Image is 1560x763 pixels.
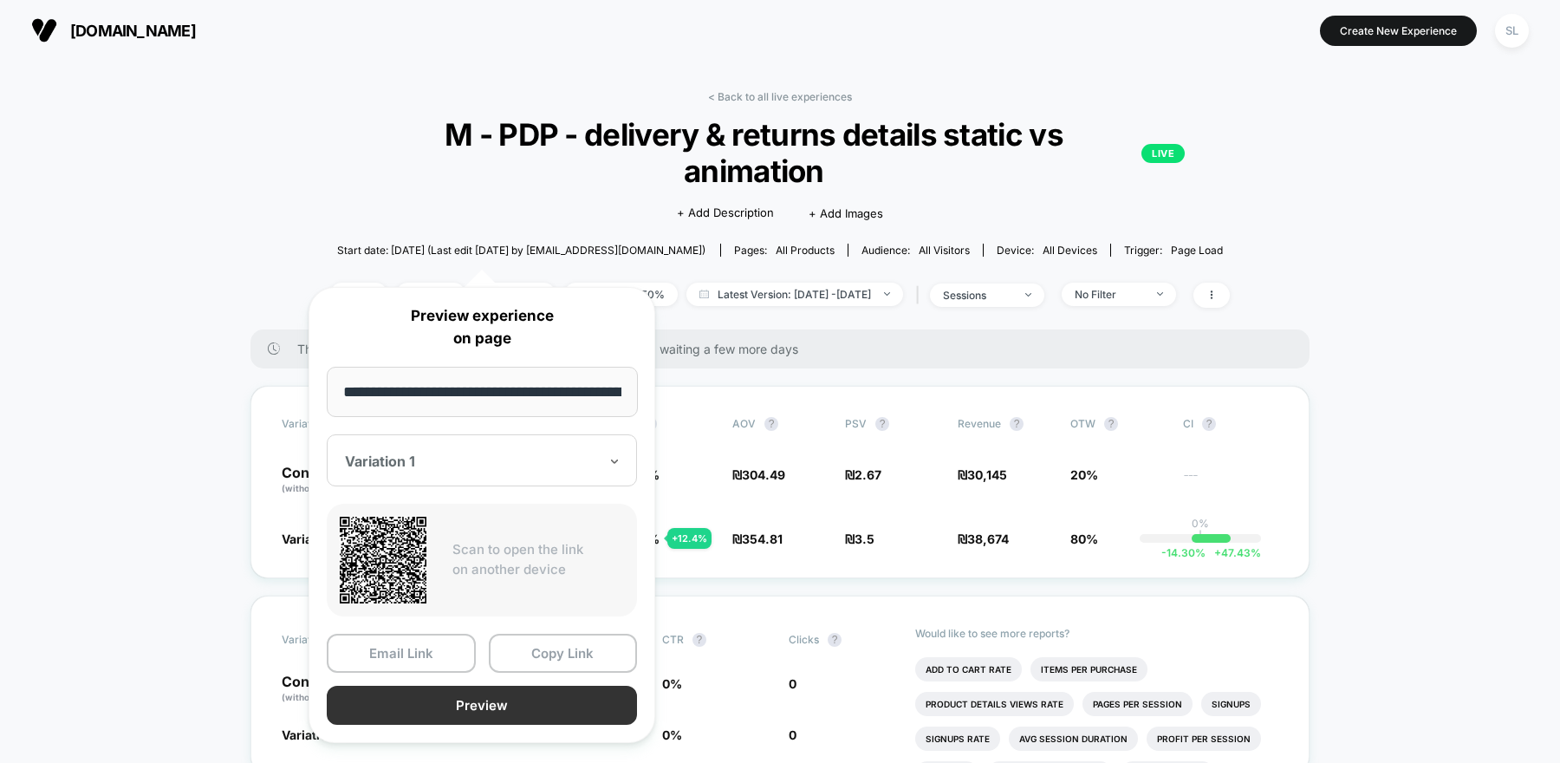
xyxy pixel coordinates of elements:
[861,244,970,257] div: Audience:
[282,417,377,431] span: Variation
[1201,692,1261,716] li: Signups
[1030,657,1147,681] li: Items Per Purchase
[1104,417,1118,431] button: ?
[958,531,1009,546] span: ₪
[764,417,778,431] button: ?
[789,676,796,691] span: 0
[662,676,682,691] span: 0 %
[809,206,883,220] span: + Add Images
[1490,13,1534,49] button: SL
[1124,244,1223,257] div: Trigger:
[1070,531,1098,546] span: 80%
[677,205,774,222] span: + Add Description
[662,727,682,742] span: 0 %
[845,417,867,430] span: PSV
[1082,692,1193,716] li: Pages Per Session
[1192,517,1209,530] p: 0%
[297,342,1275,356] span: There are still no statistically significant results. We recommend waiting a few more days
[734,244,835,257] div: Pages:
[26,16,201,44] button: [DOMAIN_NAME]
[732,531,783,546] span: ₪
[789,633,819,646] span: Clicks
[915,727,1000,751] li: Signups Rate
[686,283,903,306] span: Latest Version: [DATE] - [DATE]
[692,633,706,647] button: ?
[875,417,889,431] button: ?
[1161,546,1206,559] span: -14.30 %
[31,17,57,43] img: Visually logo
[327,305,637,349] p: Preview experience on page
[452,540,624,579] p: Scan to open the link on another device
[70,22,196,40] span: [DOMAIN_NAME]
[1171,244,1223,257] span: Page Load
[282,675,391,704] p: Control
[742,467,785,482] span: 304.49
[282,531,343,546] span: Variation 1
[282,466,377,495] p: Control
[1009,727,1138,751] li: Avg Session Duration
[282,627,377,653] span: Variation
[1183,417,1278,431] span: CI
[699,290,709,298] img: calendar
[1147,727,1261,751] li: Profit Per Session
[1070,417,1166,431] span: OTW
[983,244,1110,257] span: Device:
[845,467,881,482] span: ₪
[742,531,783,546] span: 354.81
[958,467,1007,482] span: ₪
[1199,530,1202,543] p: |
[1495,14,1529,48] div: SL
[667,528,712,549] div: + 12.4 %
[958,417,1001,430] span: Revenue
[282,692,360,702] span: (without changes)
[1043,244,1097,257] span: all devices
[915,657,1022,681] li: Add To Cart Rate
[282,727,343,742] span: Variation 1
[915,692,1074,716] li: Product Details Views Rate
[855,531,874,546] span: 3.5
[855,467,881,482] span: 2.67
[489,634,638,673] button: Copy Link
[943,289,1012,302] div: sessions
[919,244,970,257] span: All Visitors
[662,633,684,646] span: CTR
[732,467,785,482] span: ₪
[327,686,637,725] button: Preview
[375,116,1185,189] span: M - PDP - delivery & returns details static vs animation
[337,244,705,257] span: Start date: [DATE] (Last edit [DATE] by [EMAIL_ADDRESS][DOMAIN_NAME])
[1320,16,1477,46] button: Create New Experience
[327,634,476,673] button: Email Link
[967,467,1007,482] span: 30,145
[1206,546,1261,559] span: 47.43 %
[732,417,756,430] span: AOV
[884,292,890,296] img: end
[1157,292,1163,296] img: end
[1202,417,1216,431] button: ?
[708,90,852,103] a: < Back to all live experiences
[1025,293,1031,297] img: end
[828,633,842,647] button: ?
[789,727,796,742] span: 0
[1141,144,1185,163] p: LIVE
[1010,417,1024,431] button: ?
[776,244,835,257] span: all products
[912,283,930,308] span: |
[915,627,1278,640] p: Would like to see more reports?
[282,483,360,493] span: (without changes)
[1070,467,1098,482] span: 20%
[1075,288,1144,301] div: No Filter
[1183,470,1278,495] span: ---
[845,531,874,546] span: ₪
[967,531,1009,546] span: 38,674
[1214,546,1221,559] span: +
